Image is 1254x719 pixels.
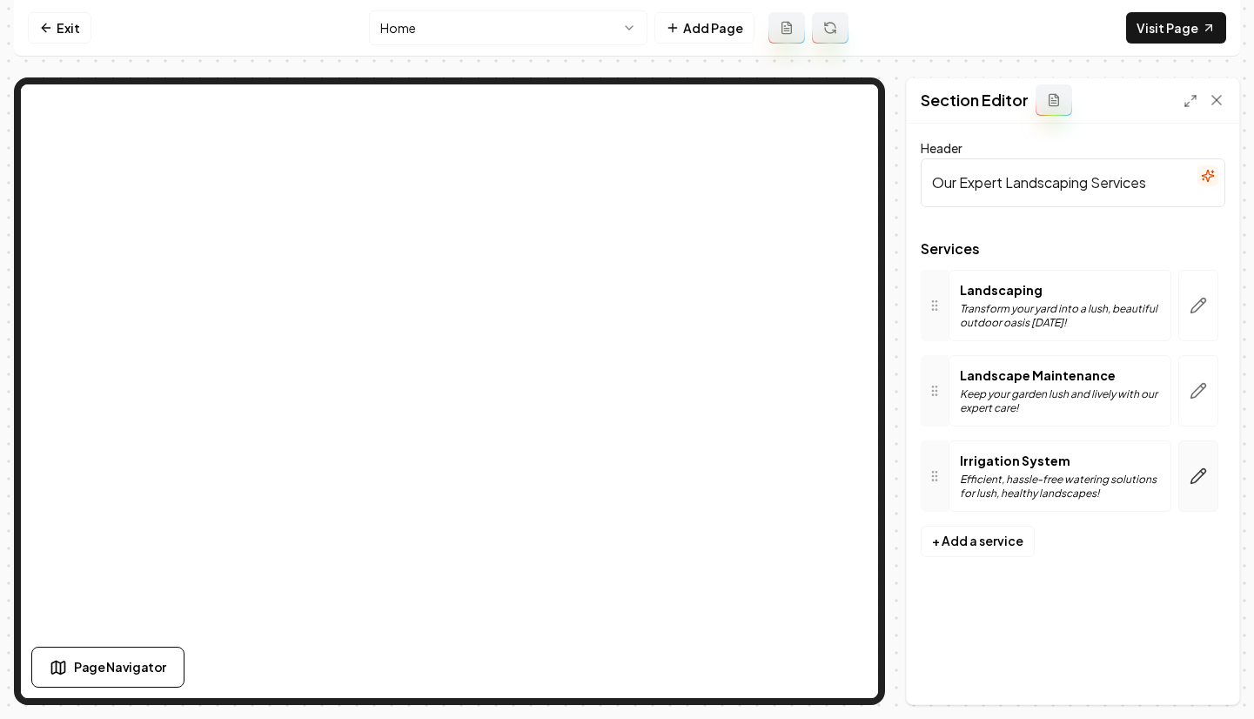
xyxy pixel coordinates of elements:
[921,526,1035,557] button: + Add a service
[1036,84,1072,116] button: Add admin section prompt
[960,302,1160,330] p: Transform your yard into a lush, beautiful outdoor oasis [DATE]!
[654,12,754,44] button: Add Page
[768,12,805,44] button: Add admin page prompt
[921,158,1225,207] input: Header
[812,12,848,44] button: Regenerate page
[921,242,1225,256] span: Services
[1126,12,1226,44] a: Visit Page
[28,12,91,44] a: Exit
[960,473,1160,501] p: Efficient, hassle-free watering solutions for lush, healthy landscapes!
[960,452,1160,469] p: Irrigation System
[921,88,1029,112] h2: Section Editor
[960,366,1160,384] p: Landscape Maintenance
[960,281,1160,299] p: Landscaping
[960,387,1160,415] p: Keep your garden lush and lively with our expert care!
[31,647,184,688] button: Page Navigator
[74,658,166,676] span: Page Navigator
[921,140,962,156] label: Header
